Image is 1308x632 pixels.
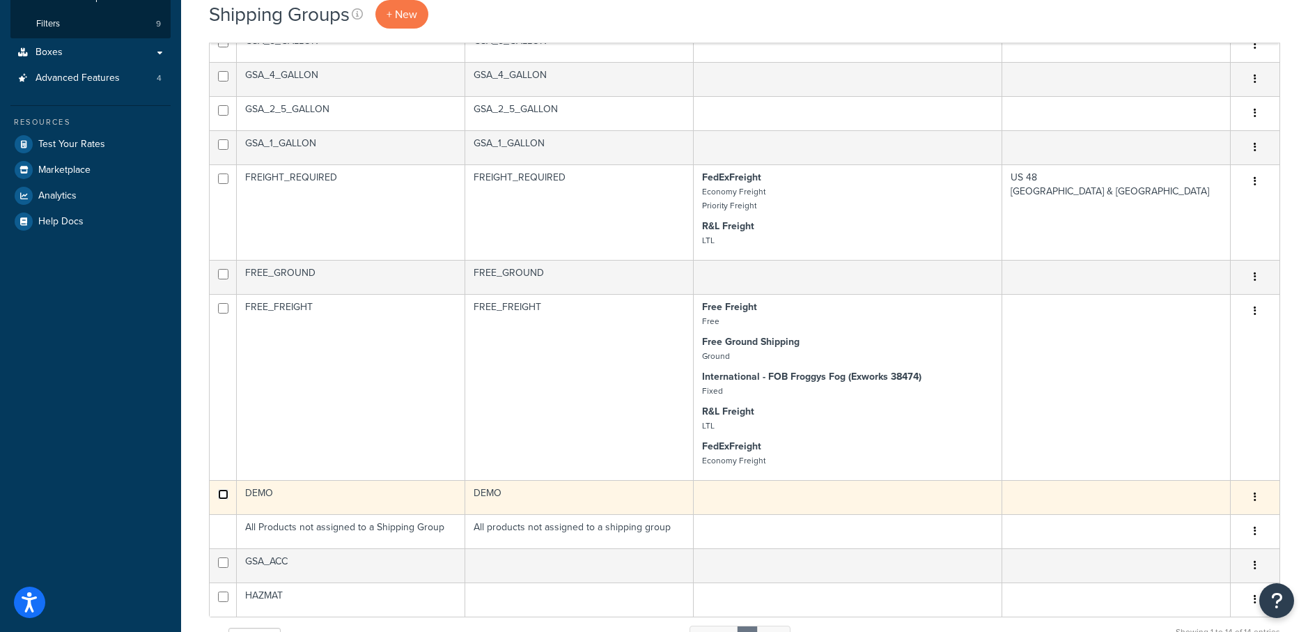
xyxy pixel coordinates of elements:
a: Marketplace [10,157,171,183]
a: Advanced Features 4 [10,65,171,91]
td: All Products not assigned to a Shipping Group [237,514,465,548]
small: Fixed [702,385,723,397]
strong: Free Freight [702,300,757,314]
strong: International - FOB Froggys Fog (Exworks 38474) [702,369,921,384]
span: 9 [156,18,161,30]
li: Filters [10,11,171,37]
td: GSA_4_GALLON [237,62,465,96]
td: HAZMAT [237,583,465,617]
span: + New [387,6,417,22]
li: Advanced Features [10,65,171,91]
td: FREE_GROUND [237,260,465,294]
td: GSA_ACC [237,548,465,583]
td: GSA_1_GALLON [237,130,465,164]
td: GSA_1_GALLON [465,130,694,164]
td: FREE_FREIGHT [465,294,694,480]
small: Economy Freight [702,454,765,467]
td: GSA_5_GALLON [465,28,694,62]
td: DEMO [465,480,694,514]
span: Boxes [36,47,63,59]
strong: FedExFreight [702,170,761,185]
small: LTL [702,234,715,247]
a: Boxes [10,40,171,65]
span: Advanced Features [36,72,120,84]
strong: Free Ground Shipping [702,334,800,349]
td: All products not assigned to a shipping group [465,514,694,548]
small: Ground [702,350,730,362]
span: Analytics [38,190,77,202]
span: Test Your Rates [38,139,105,151]
button: Open Resource Center [1259,583,1294,618]
div: Resources [10,116,171,128]
td: FREIGHT_REQUIRED [237,164,465,260]
td: GSA_2_5_GALLON [465,96,694,130]
td: FREIGHT_REQUIRED [465,164,694,260]
strong: R&L Freight [702,404,754,419]
span: Filters [36,18,60,30]
small: Free [702,315,719,327]
td: FREE_GROUND [465,260,694,294]
span: Help Docs [38,216,84,228]
td: US 48 [GEOGRAPHIC_DATA] & [GEOGRAPHIC_DATA] [1002,164,1231,260]
td: GSA_2_5_GALLON [237,96,465,130]
a: Analytics [10,183,171,208]
span: Marketplace [38,164,91,176]
td: FREE_FREIGHT [237,294,465,480]
a: Filters 9 [10,11,171,37]
span: 4 [157,72,162,84]
strong: FedExFreight [702,439,761,454]
a: Help Docs [10,209,171,234]
small: Economy Freight Priority Freight [702,185,765,212]
strong: R&L Freight [702,219,754,233]
td: DEMO [237,480,465,514]
td: GSA_5_GALLON [237,28,465,62]
h1: Shipping Groups [209,1,350,28]
a: Test Your Rates [10,132,171,157]
small: LTL [702,419,715,432]
td: GSA_4_GALLON [465,62,694,96]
